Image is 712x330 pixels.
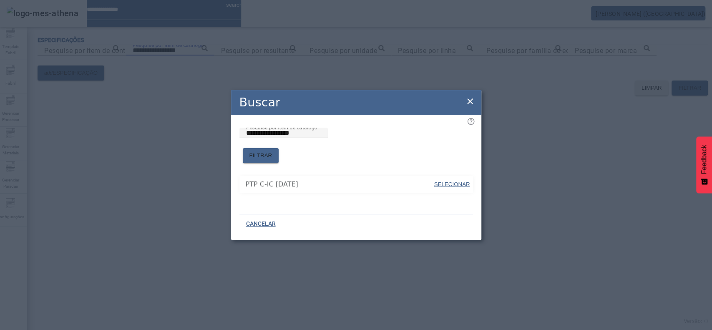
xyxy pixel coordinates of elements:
span: SELECIONAR [434,181,470,187]
span: Feedback [700,145,708,174]
span: CANCELAR [246,220,276,228]
button: SELECIONAR [433,177,470,192]
span: PTP C-IC [DATE] [246,179,433,189]
span: FILTRAR [249,151,272,160]
h2: Buscar [239,93,280,111]
button: Feedback - Mostrar pesquisa [696,136,712,193]
mat-label: Pesquise por item de catálogo [246,124,317,130]
button: CANCELAR [239,217,282,232]
button: FILTRAR [243,148,279,163]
